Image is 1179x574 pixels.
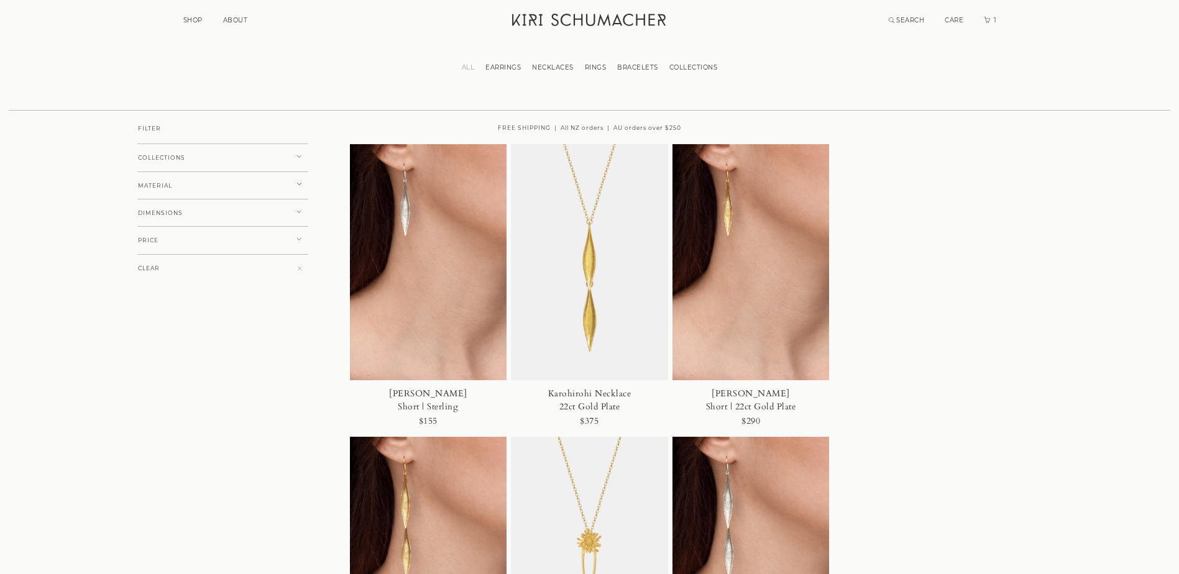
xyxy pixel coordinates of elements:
[741,413,760,430] div: $290
[612,63,664,71] a: BRACELETS
[480,63,526,71] a: EARRINGS
[664,63,723,71] a: COLLECTIONS
[419,413,438,430] div: $155
[580,413,599,430] div: $375
[137,254,308,283] button: CLEAR
[511,144,668,380] img: Karohirohi Necklace 22ct Gold Plate
[896,16,924,24] span: SEARCH
[984,16,997,24] a: Cart
[138,125,161,132] span: FILTER
[539,387,640,413] div: Karohirohi Necklace 22ct Gold Plate
[137,199,308,227] button: DIMENSIONS
[138,265,160,271] span: CLEAR
[456,63,480,71] a: ALL
[889,16,925,24] a: Search
[138,155,185,161] span: COLLECTIONS
[138,183,172,189] span: MATERIAL
[138,237,158,244] span: PRICE
[183,16,203,24] a: SHOP
[378,387,479,413] div: [PERSON_NAME] Short | Sterling
[350,109,830,144] div: FREE SHIPPING | All NZ orders | AU orders over $250
[138,210,183,216] span: DIMENSIONS
[526,63,579,71] a: NECKLACES
[579,63,612,71] a: RINGS
[511,144,668,437] a: Karohirohi Necklace22ct Gold Plate$375
[137,171,308,200] button: MATERIAL
[223,16,248,24] a: ABOUT
[945,16,963,24] a: CARE
[137,226,308,255] button: PRICE
[672,144,830,437] a: [PERSON_NAME]Short | 22ct Gold Plate$290
[700,387,801,413] div: [PERSON_NAME] Short | 22ct Gold Plate
[993,16,997,24] span: 1
[505,6,676,37] a: Kiri Schumacher Home
[137,143,308,172] button: COLLECTIONS
[350,144,507,437] a: [PERSON_NAME]Short | Sterling$155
